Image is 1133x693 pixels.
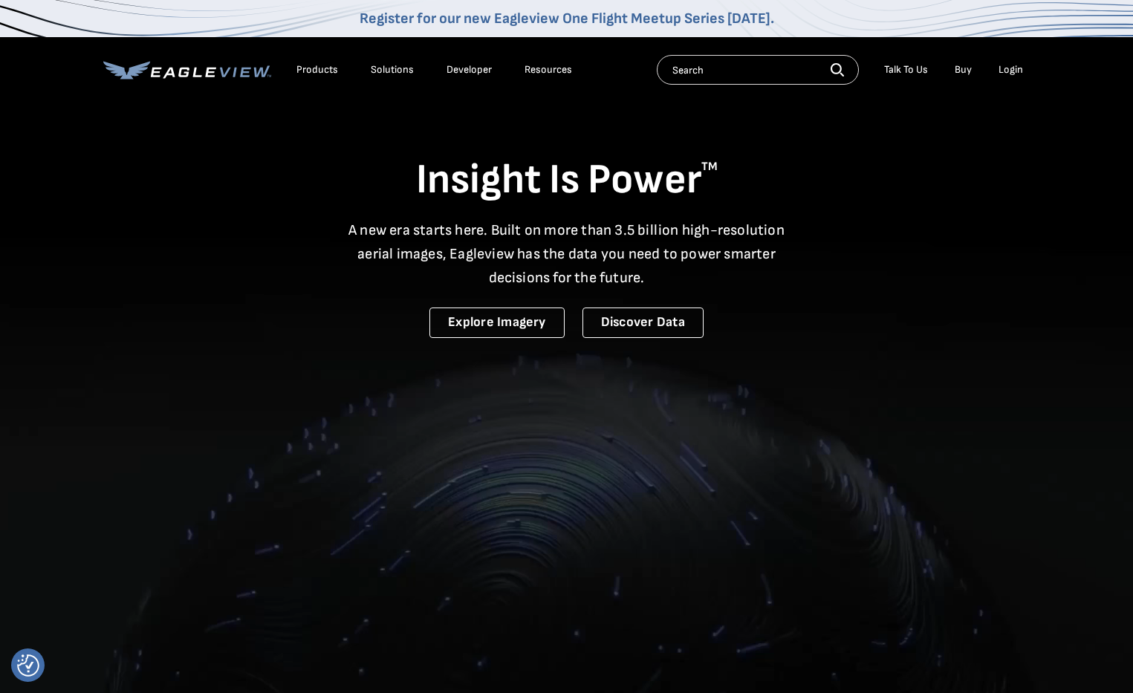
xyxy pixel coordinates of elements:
[360,10,774,27] a: Register for our new Eagleview One Flight Meetup Series [DATE].
[701,160,718,174] sup: TM
[999,63,1023,77] div: Login
[447,63,492,77] a: Developer
[17,654,39,677] img: Revisit consent button
[525,63,572,77] div: Resources
[582,308,704,338] a: Discover Data
[103,154,1030,206] h1: Insight Is Power
[17,654,39,677] button: Consent Preferences
[371,63,414,77] div: Solutions
[340,218,794,290] p: A new era starts here. Built on more than 3.5 billion high-resolution aerial images, Eagleview ha...
[296,63,338,77] div: Products
[955,63,972,77] a: Buy
[884,63,928,77] div: Talk To Us
[429,308,565,338] a: Explore Imagery
[657,55,859,85] input: Search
